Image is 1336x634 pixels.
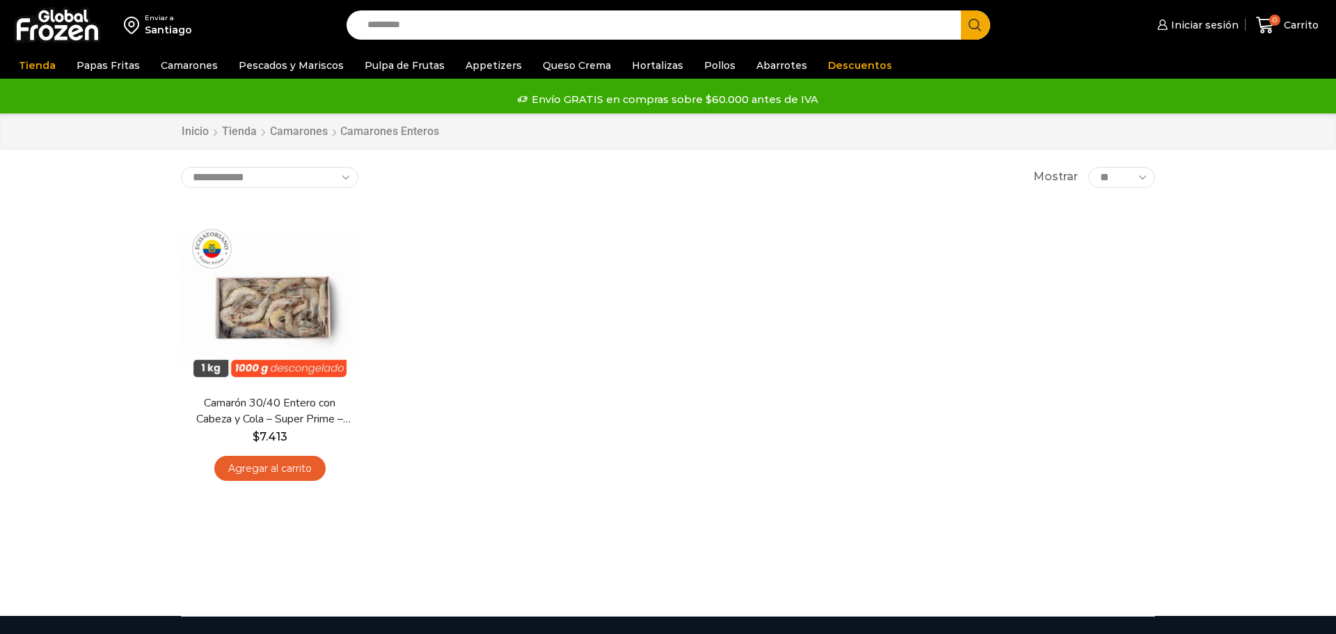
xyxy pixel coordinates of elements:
[961,10,990,40] button: Search button
[749,52,814,79] a: Abarrotes
[181,124,439,140] nav: Breadcrumb
[12,52,63,79] a: Tienda
[358,52,452,79] a: Pulpa de Frutas
[459,52,529,79] a: Appetizers
[1154,11,1239,39] a: Iniciar sesión
[625,52,690,79] a: Hortalizas
[232,52,351,79] a: Pescados y Mariscos
[1168,18,1239,32] span: Iniciar sesión
[181,124,209,140] a: Inicio
[697,52,742,79] a: Pollos
[145,13,192,23] div: Enviar a
[1280,18,1319,32] span: Carrito
[1033,169,1078,185] span: Mostrar
[1269,15,1280,26] span: 0
[253,430,287,443] bdi: 7.413
[221,124,257,140] a: Tienda
[214,456,326,482] a: Agregar al carrito: “Camarón 30/40 Entero con Cabeza y Cola - Super Prime - Caja 10 kg”
[340,125,439,138] h1: Camarones Enteros
[124,13,145,37] img: address-field-icon.svg
[154,52,225,79] a: Camarones
[253,430,260,443] span: $
[145,23,192,37] div: Santiago
[1252,9,1322,42] a: 0 Carrito
[821,52,899,79] a: Descuentos
[181,167,358,188] select: Pedido de la tienda
[70,52,147,79] a: Papas Fritas
[269,124,328,140] a: Camarones
[536,52,618,79] a: Queso Crema
[190,395,350,427] a: Camarón 30/40 Entero con Cabeza y Cola – Super Prime – Caja 10 kg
